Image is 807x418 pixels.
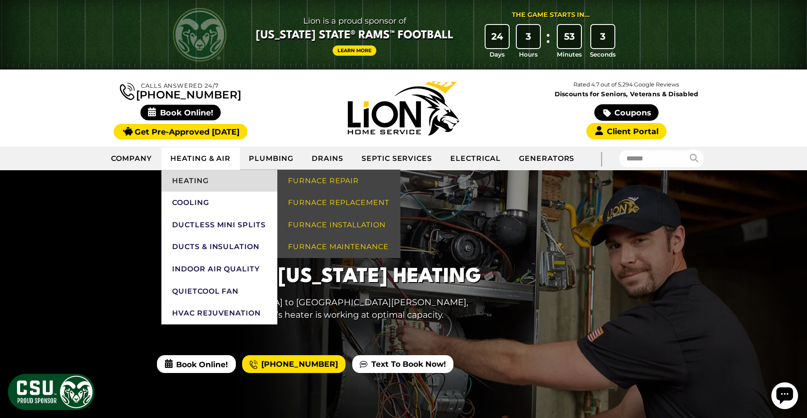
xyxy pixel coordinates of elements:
[161,148,240,170] a: Heating & Air
[590,50,616,59] span: Seconds
[348,81,459,135] img: Lion Home Service
[303,148,353,170] a: Drains
[114,124,247,139] a: Get Pre-Approved [DATE]
[162,296,487,322] p: From [GEOGRAPHIC_DATA] to [GEOGRAPHIC_DATA][PERSON_NAME], make sure that your home’s heater is wo...
[4,4,30,30] div: Open chat widget
[157,355,235,373] span: Book Online!
[544,25,553,59] div: :
[7,373,96,411] img: CSU Sponsor Badge
[161,258,277,280] a: Indoor Air Quality
[277,192,400,214] a: Furnace Replacement
[591,25,614,48] div: 3
[240,148,303,170] a: Plumbing
[161,280,277,303] a: QuietCool Fan
[519,50,538,59] span: Hours
[557,50,582,59] span: Minutes
[277,214,400,236] a: Furnace Installation
[277,170,400,192] a: Furnace Repair
[161,192,277,214] a: Cooling
[486,25,509,48] div: 24
[173,8,226,61] img: CSU Rams logo
[161,302,277,324] a: HVAC Rejuvenation
[256,28,453,43] span: [US_STATE] State® Rams™ Football
[256,14,453,28] span: Lion is a proud sponsor of
[512,10,590,20] div: The Game Starts in...
[441,148,510,170] a: Electrical
[242,355,346,373] a: [PHONE_NUMBER]
[161,236,277,258] a: Ducts & Insulation
[162,262,487,292] h1: Northern [US_STATE] Heating
[353,148,441,170] a: Septic Services
[161,214,277,236] a: Ductless Mini Splits
[352,355,453,373] a: Text To Book Now!
[120,81,241,100] a: [PHONE_NUMBER]
[333,45,376,56] a: Learn More
[517,25,540,48] div: 3
[490,50,505,59] span: Days
[510,148,584,170] a: Generators
[161,170,277,192] a: Heating
[515,80,738,90] p: Rated 4.7 out of 5,294 Google Reviews
[583,147,619,170] div: |
[594,104,659,121] a: Coupons
[558,25,581,48] div: 53
[277,236,400,258] a: Furnace Maintenance
[102,148,161,170] a: Company
[586,123,667,139] a: Client Portal
[517,91,736,97] span: Discounts for Seniors, Veterans & Disabled
[140,105,221,120] span: Book Online!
